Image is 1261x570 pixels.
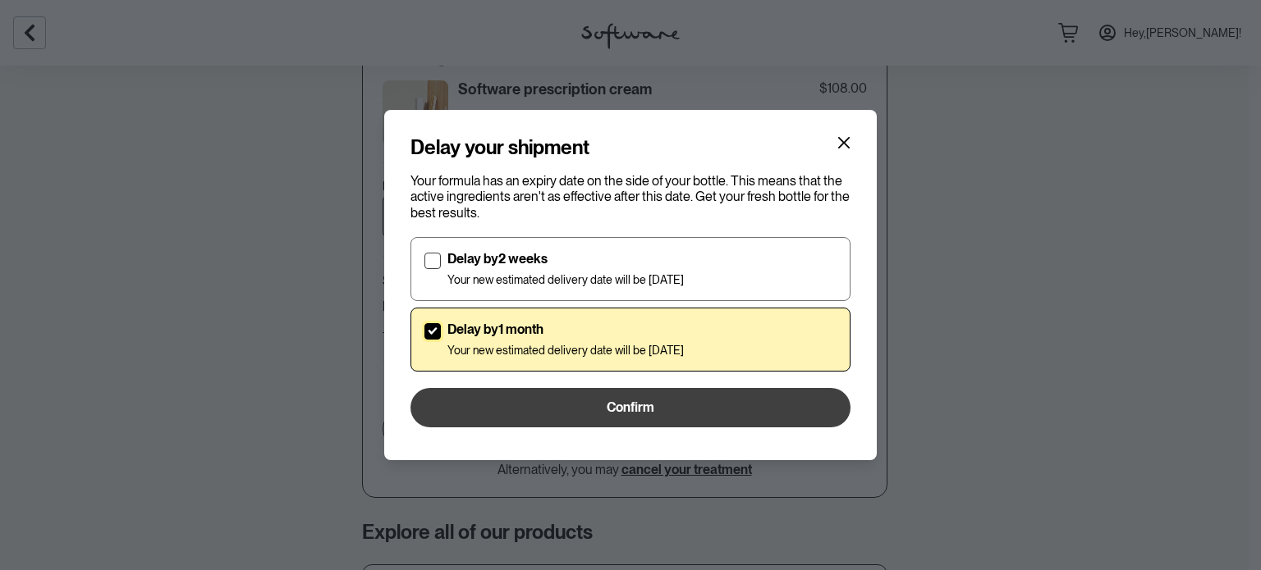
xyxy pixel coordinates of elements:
button: Close [831,130,857,156]
span: Confirm [607,399,654,415]
p: Your formula has an expiry date on the side of your bottle. This means that the active ingredient... [410,173,851,221]
p: Your new estimated delivery date will be [DATE] [447,344,684,358]
button: Confirm [410,388,851,427]
p: Delay by 2 weeks [447,251,684,267]
p: Delay by 1 month [447,321,684,337]
h4: Delay your shipment [410,136,589,160]
p: Your new estimated delivery date will be [DATE] [447,273,684,287]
